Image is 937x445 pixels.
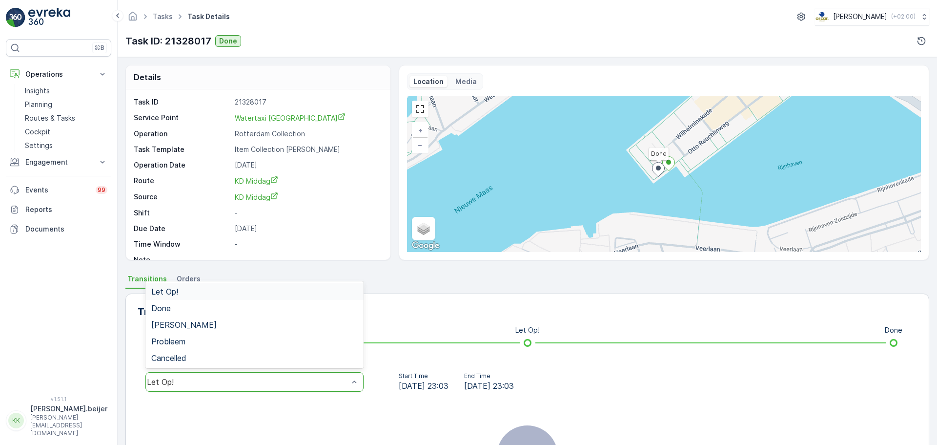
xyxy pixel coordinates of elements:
[235,224,380,233] p: [DATE]
[235,239,380,249] p: -
[235,129,380,139] p: Rotterdam Collection
[151,337,185,346] span: Probleem
[151,287,178,296] span: Let Op!
[25,69,92,79] p: Operations
[6,64,111,84] button: Operations
[177,274,201,284] span: Orders
[399,372,448,380] p: Start Time
[219,36,237,46] p: Done
[25,86,50,96] p: Insights
[98,186,105,194] p: 99
[6,200,111,219] a: Reports
[134,208,231,218] p: Shift
[235,255,380,265] p: -
[6,396,111,402] span: v 1.51.1
[134,239,231,249] p: Time Window
[153,12,173,21] a: Tasks
[885,325,902,335] p: Done
[25,113,75,123] p: Routes & Tasks
[30,414,107,437] p: [PERSON_NAME][EMAIL_ADDRESS][DOMAIN_NAME]
[399,380,448,392] span: [DATE] 23:03
[30,404,107,414] p: [PERSON_NAME].beijer
[134,97,231,107] p: Task ID
[151,304,171,313] span: Done
[235,193,278,201] span: KD Middag
[21,98,111,111] a: Planning
[6,8,25,27] img: logo
[25,141,53,150] p: Settings
[147,378,348,386] div: Let Op!
[134,129,231,139] p: Operation
[235,160,380,170] p: [DATE]
[134,192,231,202] p: Source
[25,157,92,167] p: Engagement
[185,12,232,21] span: Task Details
[25,100,52,109] p: Planning
[464,380,514,392] span: [DATE] 23:03
[413,102,428,116] a: View Fullscreen
[215,35,241,47] button: Done
[134,160,231,170] p: Operation Date
[464,372,514,380] p: End Time
[235,113,380,123] a: Watertaxi Rotterdam
[815,11,829,22] img: basis-logo_rgb2x.png
[515,325,540,335] p: Let Op!
[134,145,231,154] p: Task Template
[127,15,138,23] a: Homepage
[409,239,442,252] a: Open this area in Google Maps (opens a new window)
[25,185,90,195] p: Events
[138,304,192,319] p: Transitions
[235,176,380,186] a: KD Middag
[815,8,929,25] button: [PERSON_NAME](+02:00)
[95,44,104,52] p: ⌘B
[21,84,111,98] a: Insights
[134,71,161,83] p: Details
[455,77,477,86] p: Media
[235,114,346,122] span: Watertaxi [GEOGRAPHIC_DATA]
[413,123,428,138] a: Zoom In
[8,413,24,428] div: KK
[409,239,442,252] img: Google
[413,138,428,152] a: Zoom Out
[418,141,423,149] span: −
[28,8,70,27] img: logo_light-DOdMpM7g.png
[413,218,434,239] a: Layers
[134,113,231,123] p: Service Point
[25,224,107,234] p: Documents
[134,224,231,233] p: Due Date
[6,219,111,239] a: Documents
[134,176,231,186] p: Route
[151,354,186,362] span: Cancelled
[21,139,111,152] a: Settings
[127,274,167,284] span: Transitions
[891,13,916,21] p: ( +02:00 )
[6,152,111,172] button: Engagement
[418,126,423,134] span: +
[235,192,380,202] a: KD Middag
[25,205,107,214] p: Reports
[833,12,887,21] p: [PERSON_NAME]
[235,97,380,107] p: 21328017
[25,127,50,137] p: Cockpit
[235,208,380,218] p: -
[134,255,231,265] p: Note
[6,404,111,437] button: KK[PERSON_NAME].beijer[PERSON_NAME][EMAIL_ADDRESS][DOMAIN_NAME]
[125,34,211,48] p: Task ID: 21328017
[21,111,111,125] a: Routes & Tasks
[151,320,217,329] span: [PERSON_NAME]
[413,77,444,86] p: Location
[21,125,111,139] a: Cockpit
[235,177,278,185] span: KD Middag
[235,145,380,154] p: Item Collection [PERSON_NAME]
[6,180,111,200] a: Events99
